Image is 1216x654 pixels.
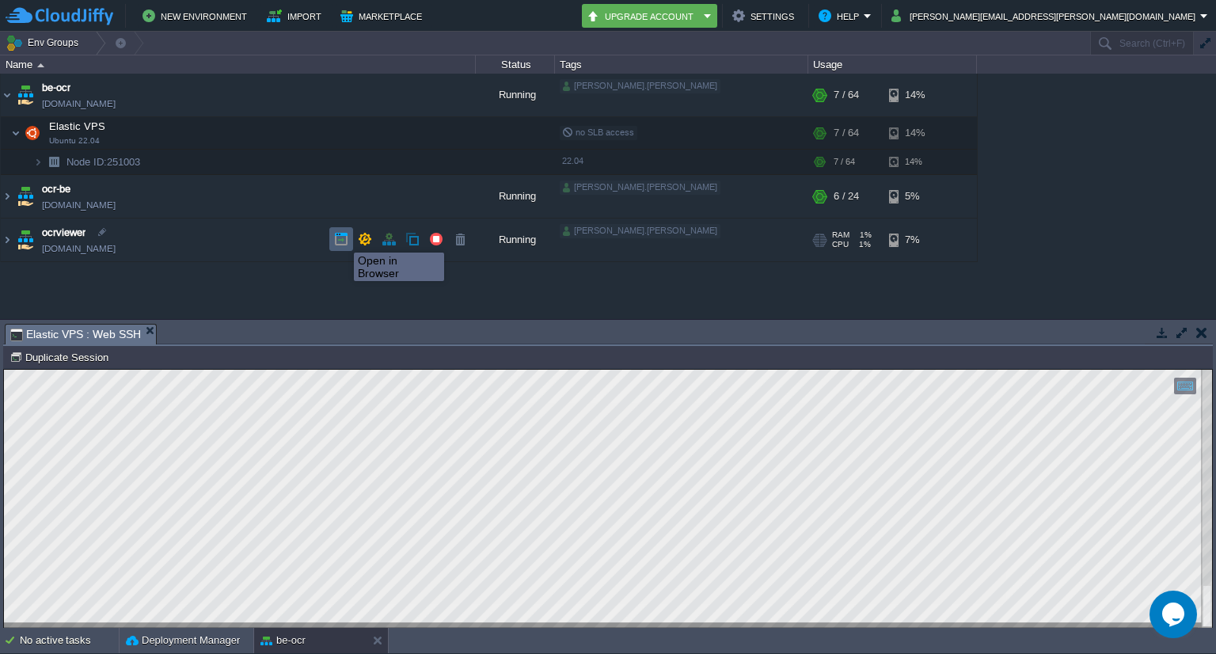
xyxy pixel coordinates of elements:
[6,6,113,26] img: CloudJiffy
[732,6,799,25] button: Settings
[14,74,36,116] img: AMDAwAAAACH5BAEAAAAALAAAAAABAAEAAAICRAEAOw==
[1,219,13,261] img: AMDAwAAAACH5BAEAAAAALAAAAAABAAEAAAICRAEAOw==
[1,175,13,218] img: AMDAwAAAACH5BAEAAAAALAAAAAABAAEAAAICRAEAOw==
[47,120,108,133] span: Elastic VPS
[2,55,475,74] div: Name
[560,181,720,195] div: [PERSON_NAME].[PERSON_NAME]
[819,6,864,25] button: Help
[560,224,720,238] div: [PERSON_NAME].[PERSON_NAME]
[6,32,84,54] button: Env Groups
[260,633,306,648] button: be-ocr
[20,628,119,653] div: No active tasks
[65,155,142,169] a: Node ID:251003
[834,175,859,218] div: 6 / 24
[834,117,859,149] div: 7 / 64
[889,117,940,149] div: 14%
[42,241,116,257] a: [DOMAIN_NAME]
[562,127,634,137] span: no SLB access
[65,155,142,169] span: 251003
[832,240,849,249] span: CPU
[37,63,44,67] img: AMDAwAAAACH5BAEAAAAALAAAAAABAAEAAAICRAEAOw==
[476,74,555,116] div: Running
[834,150,855,174] div: 7 / 64
[477,55,554,74] div: Status
[856,230,872,240] span: 1%
[142,6,252,25] button: New Environment
[358,254,440,279] div: Open in Browser
[14,175,36,218] img: AMDAwAAAACH5BAEAAAAALAAAAAABAAEAAAICRAEAOw==
[809,55,976,74] div: Usage
[42,225,85,241] a: ocrviewer
[476,219,555,261] div: Running
[556,55,807,74] div: Tags
[33,150,43,174] img: AMDAwAAAACH5BAEAAAAALAAAAAABAAEAAAICRAEAOw==
[855,240,871,249] span: 1%
[340,6,427,25] button: Marketplace
[126,633,240,648] button: Deployment Manager
[14,219,36,261] img: AMDAwAAAACH5BAEAAAAALAAAAAABAAEAAAICRAEAOw==
[587,6,699,25] button: Upgrade Account
[42,197,116,213] span: [DOMAIN_NAME]
[889,74,940,116] div: 14%
[21,117,44,149] img: AMDAwAAAACH5BAEAAAAALAAAAAABAAEAAAICRAEAOw==
[9,350,113,364] button: Duplicate Session
[834,74,859,116] div: 7 / 64
[891,6,1200,25] button: [PERSON_NAME][EMAIL_ADDRESS][PERSON_NAME][DOMAIN_NAME]
[43,150,65,174] img: AMDAwAAAACH5BAEAAAAALAAAAAABAAEAAAICRAEAOw==
[267,6,326,25] button: Import
[560,79,720,93] div: [PERSON_NAME].[PERSON_NAME]
[1149,591,1200,638] iframe: chat widget
[42,181,70,197] a: ocr-be
[476,175,555,218] div: Running
[49,136,100,146] span: Ubuntu 22.04
[1,74,13,116] img: AMDAwAAAACH5BAEAAAAALAAAAAABAAEAAAICRAEAOw==
[10,325,141,344] span: Elastic VPS : Web SSH
[889,219,940,261] div: 7%
[42,96,116,112] span: [DOMAIN_NAME]
[562,156,583,165] span: 22.04
[66,156,107,168] span: Node ID:
[47,120,108,132] a: Elastic VPSUbuntu 22.04
[832,230,849,240] span: RAM
[889,175,940,218] div: 5%
[11,117,21,149] img: AMDAwAAAACH5BAEAAAAALAAAAAABAAEAAAICRAEAOw==
[889,150,940,174] div: 14%
[42,80,70,96] a: be-ocr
